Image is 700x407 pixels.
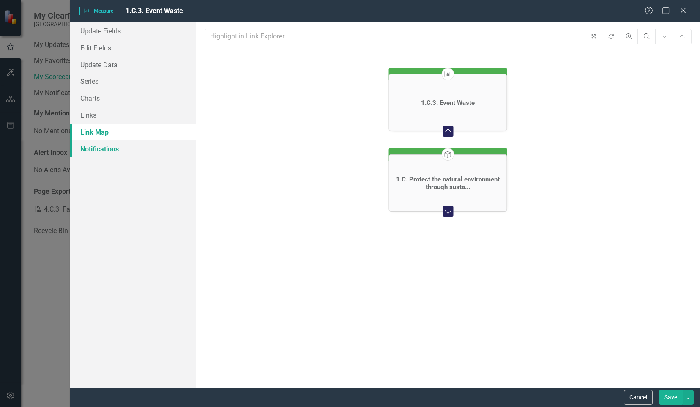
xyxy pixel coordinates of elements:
[624,390,653,405] button: Cancel
[419,99,477,107] a: 1.C.3. Event Waste
[205,29,585,44] input: Highlight in Link Explorer...
[70,107,196,124] a: Links
[421,99,475,107] div: 1.C.3. Event Waste
[389,176,506,191] a: 1.C. Protect the natural environment through susta...
[70,73,196,90] a: Series
[70,140,196,157] a: Notifications
[391,176,504,191] div: 1.C. Protect the natural environment through susta...
[70,56,196,73] a: Update Data
[79,7,117,15] span: Measure
[659,390,683,405] button: Save
[126,7,183,15] span: 1.C.3. Event Waste
[70,39,196,56] a: Edit Fields
[70,90,196,107] a: Charts
[70,124,196,140] a: Link Map
[70,22,196,39] a: Update Fields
